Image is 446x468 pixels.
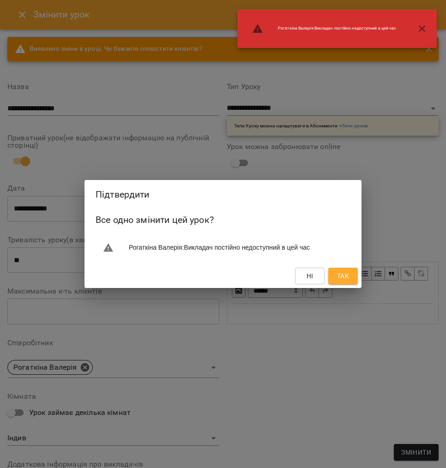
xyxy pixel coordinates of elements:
[96,239,350,257] li: Рогаткіна Валерія : Викладач постійно недоступний в цей час
[307,270,313,282] span: Ні
[96,187,350,202] h2: Підтвердити
[96,213,350,227] h6: Все одно змінити цей урок?
[295,268,325,284] button: Ні
[328,268,358,284] button: Так
[337,270,349,282] span: Так
[245,19,404,38] li: Рогаткіна Валерія : Викладач постійно недоступний в цей час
